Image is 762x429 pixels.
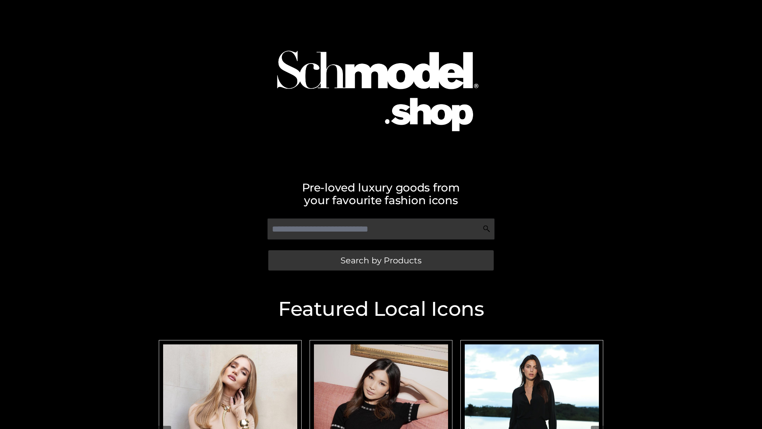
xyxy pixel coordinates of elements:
h2: Pre-loved luxury goods from your favourite fashion icons [155,181,607,207]
h2: Featured Local Icons​ [155,299,607,319]
img: Search Icon [483,225,491,233]
a: Search by Products [268,250,494,271]
span: Search by Products [341,256,421,265]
